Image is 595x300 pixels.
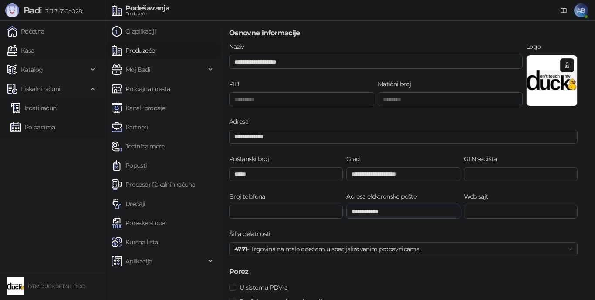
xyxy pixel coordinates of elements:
span: Logo [527,55,577,108]
input: Adresa [229,130,578,144]
a: Poreske stope [112,214,165,232]
div: Podešavanja [125,5,169,12]
strong: 4771 [234,245,247,253]
a: Dokumentacija [557,3,571,17]
a: Jedinica mere [112,138,165,155]
label: Adresa elektronske pošte [346,192,422,201]
input: Grad [346,167,460,181]
label: Naziv [229,42,250,51]
h5: Osnovne informacije [229,28,578,38]
a: Prodajna mesta [112,80,170,98]
span: - Trgovina na malo odećom u specijalizovanim prodavnicama [234,243,572,256]
a: O aplikaciji [112,23,156,40]
img: Logo [527,55,577,106]
span: Katalog [21,61,43,78]
span: Aplikacije [125,253,152,270]
a: Procesor fiskalnih računa [112,176,195,193]
a: Početna [7,23,44,40]
span: Badi [24,5,42,16]
label: Web sajt [464,192,494,201]
label: Grad [346,154,365,164]
label: GLN sedišta [464,154,502,164]
a: Kursna lista [112,233,158,251]
span: Moj Badi [125,61,150,78]
label: Poštanski broj [229,154,274,164]
a: Kanali prodaje [112,99,165,117]
input: PIB [229,92,374,106]
img: Logo [5,3,19,17]
label: Logo [526,42,546,51]
h5: Porez [229,266,578,277]
label: Adresa [229,117,254,126]
input: Adresa elektronske pošte [346,205,460,219]
label: PIB [229,79,244,89]
span: U sistemu PDV-a [236,283,291,292]
input: GLN sedišta [464,167,578,181]
a: Izdati računi [10,99,58,117]
input: Web sajt [464,205,578,219]
span: AB [574,3,588,17]
label: Šifra delatnosti [229,229,276,239]
small: DTM DUCK RETAIL DOO [28,283,85,290]
a: Preduzeće [112,42,155,59]
input: Naziv [229,55,523,69]
input: Matični broj [378,92,523,106]
a: Uređaji [112,195,145,212]
input: Broj telefona [229,205,343,219]
a: Partneri [112,118,148,136]
label: Broj telefona [229,192,270,201]
img: 64x64-companyLogo-fd3d16ab-b384-4eef-8d13-865b5081bd34.jpeg [7,277,24,295]
input: Poštanski broj [229,167,343,181]
div: Preduzeće [125,12,169,16]
a: Kasa [7,42,34,59]
a: Po danima [10,118,55,136]
label: Matični broj [378,79,416,89]
span: 3.11.3-710c028 [42,7,82,15]
span: Fiskalni računi [21,80,60,98]
a: Popusti [112,157,147,174]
